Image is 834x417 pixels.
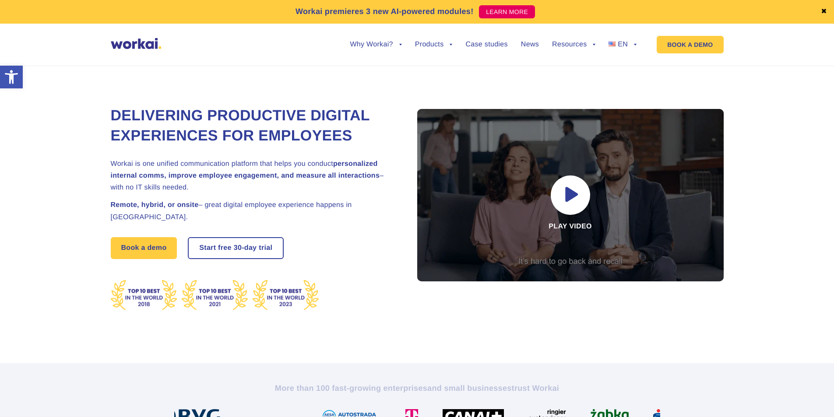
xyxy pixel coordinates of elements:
[111,237,177,259] a: Book a demo
[350,41,401,48] a: Why Workai?
[111,199,395,223] h2: – great digital employee experience happens in [GEOGRAPHIC_DATA].
[296,6,474,18] p: Workai premieres 3 new AI-powered modules!
[417,109,724,281] div: Play video
[111,201,199,209] strong: Remote, hybrid, or onsite
[618,41,628,48] span: EN
[465,41,507,48] a: Case studies
[189,238,283,258] a: Start free30-daytrial
[427,384,511,392] i: and small businesses
[479,5,535,18] a: LEARN MORE
[111,158,395,194] h2: Workai is one unified communication platform that helps you conduct – with no IT skills needed.
[657,36,723,53] a: BOOK A DEMO
[821,8,827,15] a: ✖
[111,106,395,146] h1: Delivering Productive Digital Experiences for Employees
[415,41,453,48] a: Products
[174,383,660,393] h2: More than 100 fast-growing enterprises trust Workai
[234,245,257,252] i: 30-day
[521,41,539,48] a: News
[552,41,595,48] a: Resources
